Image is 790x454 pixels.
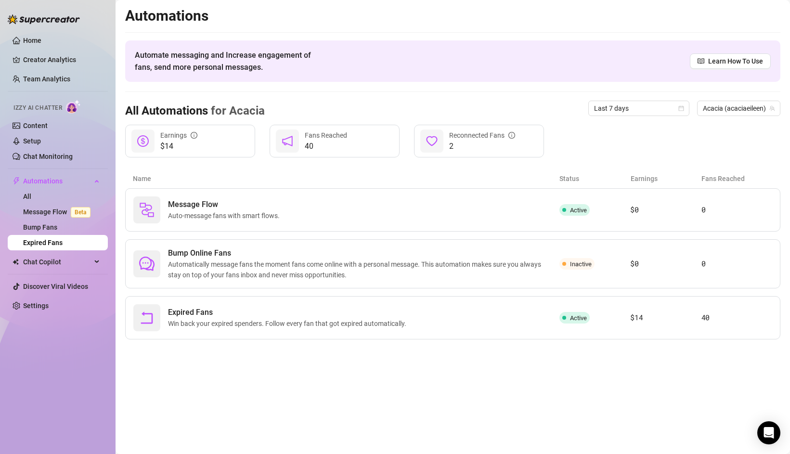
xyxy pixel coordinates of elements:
span: Expired Fans [168,307,410,318]
span: comment [139,256,155,272]
article: Earnings [631,173,702,184]
a: Message FlowBeta [23,208,94,216]
a: Setup [23,137,41,145]
span: Izzy AI Chatter [13,104,62,113]
div: Open Intercom Messenger [757,421,780,444]
span: Chat Copilot [23,254,91,270]
span: team [769,105,775,111]
a: Team Analytics [23,75,70,83]
article: Name [133,173,559,184]
span: calendar [678,105,684,111]
article: Fans Reached [701,173,773,184]
span: for Acacia [208,104,265,117]
img: logo-BBDzfeDw.svg [8,14,80,24]
span: notification [282,135,293,147]
article: $0 [630,258,701,270]
span: Beta [71,207,91,218]
a: Expired Fans [23,239,63,246]
article: $0 [630,204,701,216]
span: heart [426,135,438,147]
a: Creator Analytics [23,52,100,67]
article: 40 [701,312,772,324]
span: 2 [449,141,515,152]
div: Earnings [160,130,197,141]
a: Settings [23,302,49,310]
span: Active [570,207,587,214]
span: Bump Online Fans [168,247,559,259]
img: svg%3e [139,202,155,218]
span: Active [570,314,587,322]
span: Acacia (acaciaeileen) [703,101,775,116]
span: Fans Reached [305,131,347,139]
a: Discover Viral Videos [23,283,88,290]
span: Inactive [570,260,592,268]
span: info-circle [191,132,197,139]
span: Learn How To Use [708,56,763,66]
span: read [698,58,704,65]
h3: All Automations [125,104,265,119]
article: 0 [701,258,772,270]
a: Bump Fans [23,223,57,231]
span: Automate messaging and Increase engagement of fans, send more personal messages. [135,49,320,73]
span: Message Flow [168,199,284,210]
img: AI Chatter [66,100,81,114]
img: Chat Copilot [13,259,19,265]
span: info-circle [508,132,515,139]
span: Win back your expired spenders. Follow every fan that got expired automatically. [168,318,410,329]
a: Chat Monitoring [23,153,73,160]
a: Content [23,122,48,130]
span: 40 [305,141,347,152]
a: Learn How To Use [690,53,771,69]
span: Automatically message fans the moment fans come online with a personal message. This automation m... [168,259,559,280]
span: thunderbolt [13,177,20,185]
span: $14 [160,141,197,152]
div: Reconnected Fans [449,130,515,141]
span: Last 7 days [594,101,684,116]
h2: Automations [125,7,780,25]
a: All [23,193,31,200]
article: 0 [701,204,772,216]
span: rollback [139,310,155,325]
article: Status [559,173,631,184]
span: dollar [137,135,149,147]
span: Automations [23,173,91,189]
span: Auto-message fans with smart flows. [168,210,284,221]
a: Home [23,37,41,44]
article: $14 [630,312,701,324]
